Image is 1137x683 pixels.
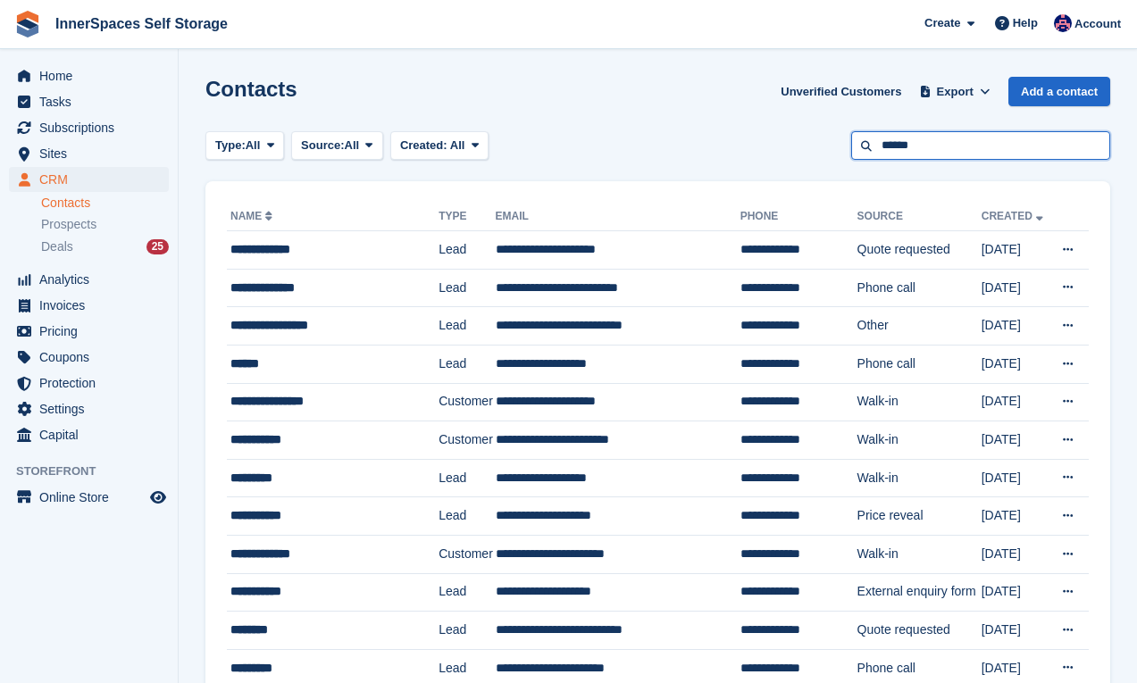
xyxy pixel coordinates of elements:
[982,459,1049,497] td: [DATE]
[857,421,982,460] td: Walk-in
[439,421,495,460] td: Customer
[982,612,1049,650] td: [DATE]
[1008,77,1110,106] a: Add a contact
[982,269,1049,307] td: [DATE]
[857,231,982,270] td: Quote requested
[205,77,297,101] h1: Contacts
[9,167,169,192] a: menu
[857,497,982,536] td: Price reveal
[39,89,146,114] span: Tasks
[439,497,495,536] td: Lead
[14,11,41,37] img: stora-icon-8386f47178a22dfd0bd8f6a31ec36ba5ce8667c1dd55bd0f319d3a0aa187defe.svg
[205,131,284,161] button: Type: All
[39,63,146,88] span: Home
[41,238,73,255] span: Deals
[1074,15,1121,33] span: Account
[9,345,169,370] a: menu
[937,83,974,101] span: Export
[39,422,146,447] span: Capital
[39,115,146,140] span: Subscriptions
[9,396,169,421] a: menu
[41,216,96,233] span: Prospects
[982,573,1049,612] td: [DATE]
[857,459,982,497] td: Walk-in
[982,497,1049,536] td: [DATE]
[291,131,383,161] button: Source: All
[439,612,495,650] td: Lead
[147,487,169,508] a: Preview store
[9,141,169,166] a: menu
[39,371,146,396] span: Protection
[439,231,495,270] td: Lead
[857,535,982,573] td: Walk-in
[982,383,1049,421] td: [DATE]
[301,137,344,154] span: Source:
[857,307,982,346] td: Other
[16,462,178,480] span: Storefront
[41,215,169,234] a: Prospects
[390,131,489,161] button: Created: All
[439,203,495,231] th: Type
[982,535,1049,573] td: [DATE]
[9,485,169,510] a: menu
[9,319,169,344] a: menu
[982,307,1049,346] td: [DATE]
[857,573,982,612] td: External enquiry form
[9,89,169,114] a: menu
[39,293,146,318] span: Invoices
[439,307,495,346] td: Lead
[773,77,908,106] a: Unverified Customers
[39,167,146,192] span: CRM
[9,371,169,396] a: menu
[982,421,1049,460] td: [DATE]
[41,195,169,212] a: Contacts
[439,269,495,307] td: Lead
[39,267,146,292] span: Analytics
[857,203,982,231] th: Source
[857,269,982,307] td: Phone call
[9,293,169,318] a: menu
[439,535,495,573] td: Customer
[9,115,169,140] a: menu
[439,383,495,421] td: Customer
[496,203,740,231] th: Email
[39,319,146,344] span: Pricing
[857,383,982,421] td: Walk-in
[439,459,495,497] td: Lead
[450,138,465,152] span: All
[9,63,169,88] a: menu
[1054,14,1072,32] img: Dominic Hampson
[39,485,146,510] span: Online Store
[857,612,982,650] td: Quote requested
[215,137,246,154] span: Type:
[39,396,146,421] span: Settings
[982,231,1049,270] td: [DATE]
[982,210,1047,222] a: Created
[439,345,495,383] td: Lead
[41,237,169,256] a: Deals 25
[230,210,276,222] a: Name
[924,14,960,32] span: Create
[9,422,169,447] a: menu
[48,9,235,38] a: InnerSpaces Self Storage
[740,203,857,231] th: Phone
[39,141,146,166] span: Sites
[246,137,261,154] span: All
[345,137,360,154] span: All
[857,345,982,383] td: Phone call
[439,573,495,612] td: Lead
[915,77,994,106] button: Export
[982,345,1049,383] td: [DATE]
[1013,14,1038,32] span: Help
[9,267,169,292] a: menu
[39,345,146,370] span: Coupons
[146,239,169,254] div: 25
[400,138,447,152] span: Created:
